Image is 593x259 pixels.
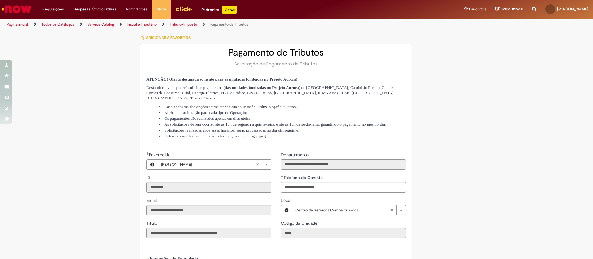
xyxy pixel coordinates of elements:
span: Adicionar a Favoritos [146,35,191,40]
span: Despesas Corporativas [73,6,116,12]
span: More [157,6,166,12]
strong: das unidades tombadas no Projeto Aurora [225,85,299,90]
span: Caso nenhuma das opções acima atenda sua solicitação, utilize a opção “Outros”; [164,104,299,109]
span: Local [281,198,292,203]
span: Favoritos [469,6,486,12]
span: ATENÇÃO! Oferta destinada somente para as unidades tombadas no Projeto Aurora! [146,77,297,81]
span: Requisições [42,6,64,12]
span: Telefone de Contato [284,175,324,180]
span: As solicitações devem ocorrer até as 16h de segunda a quinta-feira, e até as 15h de sexta-feira, ... [164,122,386,127]
label: Somente leitura - Departamento [281,152,310,158]
span: Abrir uma solicitação para cada tipo de Operação; [164,110,247,115]
input: ID [146,182,271,193]
img: click_logo_yellow_360x200.png [175,4,192,14]
span: Somente leitura - Departamento [281,152,310,157]
h2: Pagamento de Tributos [146,48,406,58]
a: Centro de Serviços CompartilhadosLimpar campo Local [292,205,406,215]
span: Obrigatório Preenchido [281,175,284,178]
span: Somente leitura - Email [146,198,158,203]
span: Obrigatório Preenchido [146,152,149,155]
a: Página inicial [7,22,28,27]
img: ServiceNow [1,3,32,15]
span: [PERSON_NAME] [161,160,256,169]
abbr: Limpar campo Favorecido [253,160,262,169]
input: Telefone de Contato [281,182,406,193]
span: Rascunhos [501,6,523,12]
a: Todos os Catálogos [41,22,74,27]
a: Fiscal e Tributário [127,22,157,27]
input: Email [146,205,271,215]
div: Padroniza [201,6,237,14]
abbr: Limpar campo Local [387,205,396,215]
div: Solicitação de Pagamento de Tributos [146,61,406,67]
span: Solicitações realizadas após esses horários, serão processadas no dia útil seguinte; [164,128,299,132]
span: [PERSON_NAME] [557,6,588,12]
a: [PERSON_NAME]Limpar campo Favorecido [158,160,271,169]
span: Necessários - Favorecido [149,152,172,157]
label: Somente leitura - Título [146,220,158,226]
span: Nesta oferta você poderá solicitar pagamentos ( ) de [GEOGRAPHIC_DATA], Caminhão Parado, Comex, C... [146,85,395,100]
span: Somente leitura - ID [146,175,152,180]
button: Adicionar a Favoritos [140,31,194,44]
label: Somente leitura - Email [146,197,158,203]
p: +GenAi [222,6,237,14]
input: Código da Unidade [281,228,406,238]
a: Pagamento de Tributos [210,22,248,27]
button: Local, Visualizar este registro Centro de Serviços Compartilhados [281,205,292,215]
span: Aprovações [125,6,147,12]
a: Tributo/Imposto [170,22,197,27]
ul: Trilhas de página [5,19,391,30]
label: Somente leitura - ID [146,174,152,181]
a: Rascunhos [495,6,523,12]
input: Departamento [281,159,406,170]
span: Os pagamentos são realizados apenas em dias úteis; [164,116,250,121]
button: Favorecido, Visualizar este registro Bianca Barbosa Goncalves [147,160,158,169]
span: Centro de Serviços Compartilhados [295,205,390,215]
a: Service Catalog [87,22,114,27]
label: Somente leitura - Código da Unidade [281,220,319,226]
span: Extensões aceitas para o anexo: xlsx, pdf, xml, zip, jpg e jpeg. [164,134,267,138]
input: Título [146,228,271,238]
